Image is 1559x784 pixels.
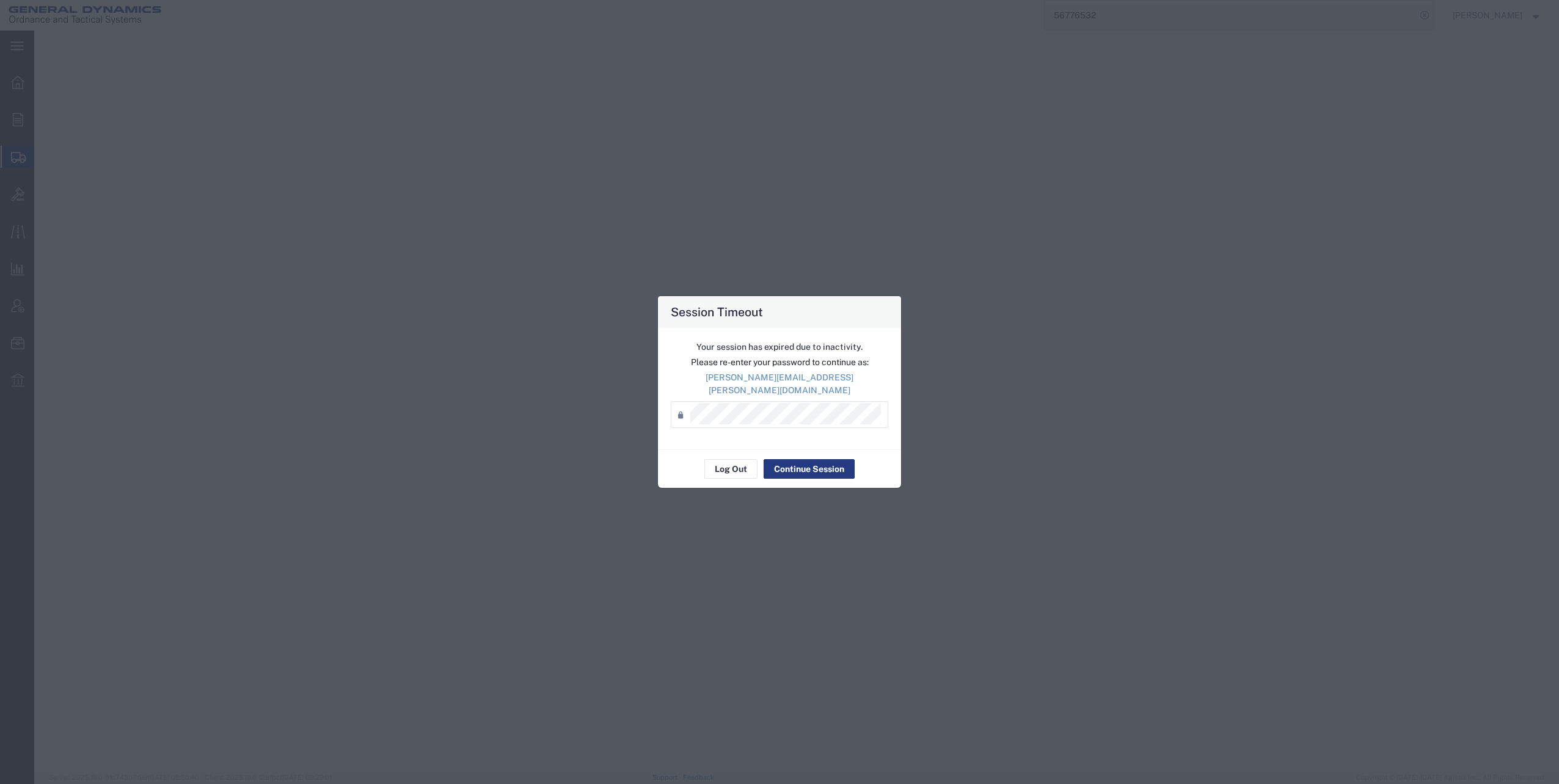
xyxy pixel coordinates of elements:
[671,341,888,354] p: Your session has expired due to inactivity.
[704,459,758,479] button: Log Out
[671,356,888,369] p: Please re-enter your password to continue as:
[764,459,855,479] button: Continue Session
[671,371,888,397] p: [PERSON_NAME][EMAIL_ADDRESS][PERSON_NAME][DOMAIN_NAME]
[671,303,763,321] h4: Session Timeout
